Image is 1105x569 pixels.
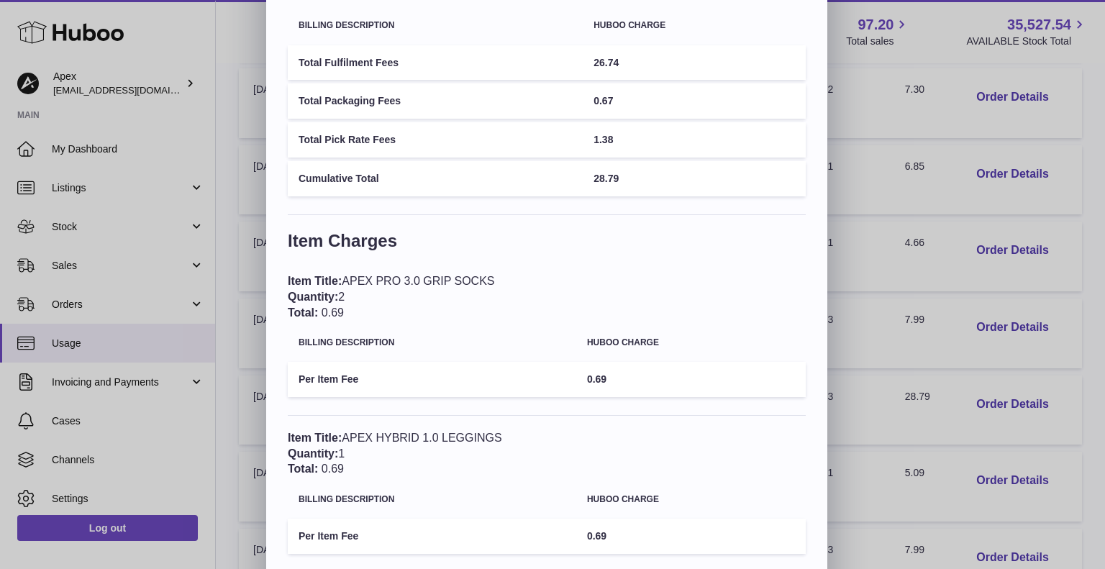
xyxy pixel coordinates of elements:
[288,306,318,319] span: Total:
[288,484,576,515] th: Billing Description
[288,275,342,287] span: Item Title:
[288,463,318,475] span: Total:
[322,306,344,319] span: 0.69
[288,327,576,358] th: Billing Description
[587,530,606,542] span: 0.69
[288,229,806,260] h3: Item Charges
[288,362,576,397] td: Per Item Fee
[288,430,806,477] div: APEX HYBRID 1.0 LEGGINGS 1
[594,173,619,184] span: 28.79
[594,95,613,106] span: 0.67
[576,484,806,515] th: Huboo charge
[322,463,344,475] span: 0.69
[288,10,583,41] th: Billing Description
[594,134,613,145] span: 1.38
[594,57,619,68] span: 26.74
[288,519,576,554] td: Per Item Fee
[288,122,583,158] td: Total Pick Rate Fees
[288,83,583,119] td: Total Packaging Fees
[576,327,806,358] th: Huboo charge
[288,45,583,81] td: Total Fulfilment Fees
[288,447,338,460] span: Quantity:
[587,373,606,385] span: 0.69
[288,432,342,444] span: Item Title:
[288,161,583,196] td: Cumulative Total
[583,10,806,41] th: Huboo charge
[288,273,806,320] div: APEX PRO 3.0 GRIP SOCKS 2
[288,291,338,303] span: Quantity:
